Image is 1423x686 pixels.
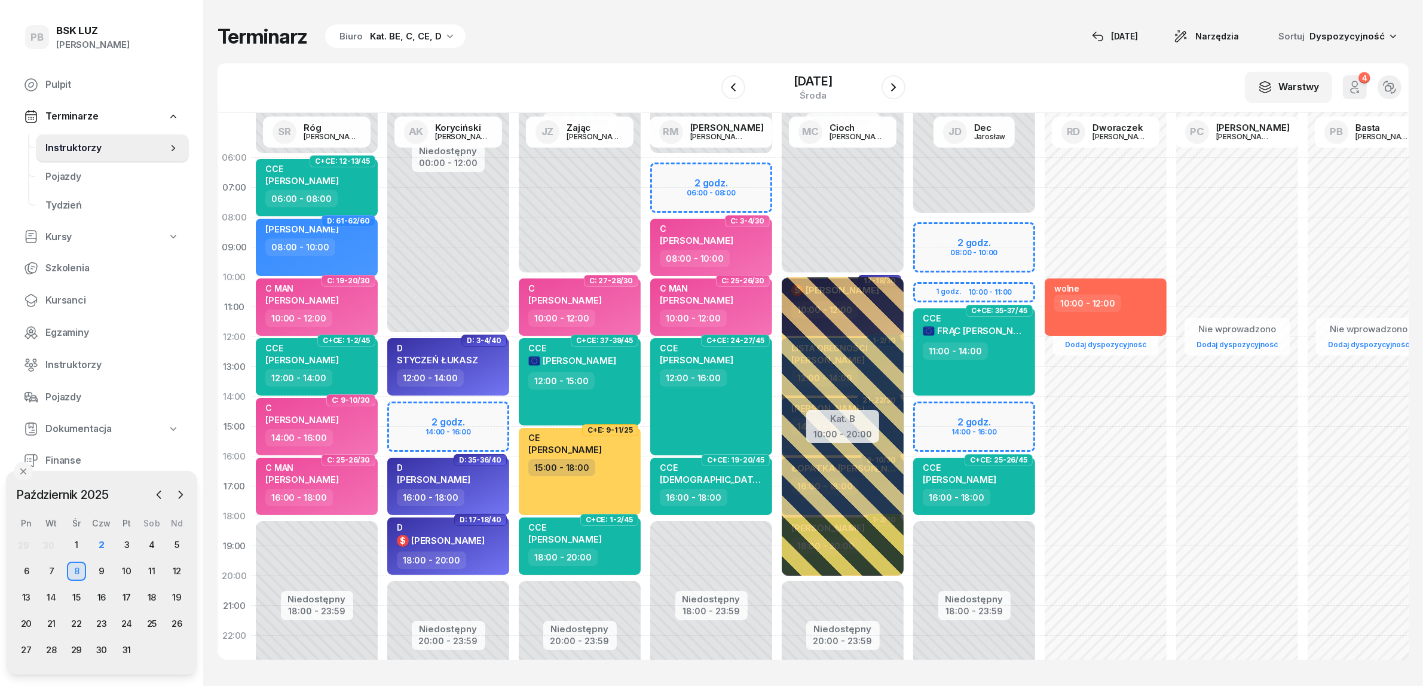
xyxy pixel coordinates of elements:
[218,292,251,322] div: 11:00
[1195,29,1239,44] span: Narzędzia
[265,295,339,306] span: [PERSON_NAME]
[660,235,733,246] span: [PERSON_NAME]
[526,117,634,148] a: JZZając[PERSON_NAME]
[14,518,39,528] div: Pn
[218,442,251,471] div: 16:00
[794,75,832,87] div: [DATE]
[830,133,887,140] div: [PERSON_NAME]
[1216,123,1290,132] div: [PERSON_NAME]
[1278,29,1307,44] span: Sortuj
[683,595,740,604] div: Niedostępny
[14,415,189,443] a: Dokumentacja
[36,134,189,163] a: Instruktorzy
[92,535,111,555] div: 2
[265,474,339,485] span: [PERSON_NAME]
[1067,127,1081,137] span: RD
[265,429,333,446] div: 14:00 - 16:00
[923,342,988,360] div: 11:00 - 14:00
[397,552,466,569] div: 18:00 - 20:00
[1343,75,1367,99] button: 4
[117,588,136,607] div: 17
[36,191,189,220] a: Tydzień
[14,318,189,347] a: Egzaminy
[730,220,764,222] span: C: 3-4/30
[802,127,819,137] span: MC
[923,489,990,506] div: 16:00 - 18:00
[1176,117,1299,148] a: PC[PERSON_NAME][PERSON_NAME]
[42,641,61,660] div: 28
[265,310,332,327] div: 10:00 - 12:00
[45,77,179,93] span: Pulpit
[1330,127,1343,137] span: PB
[370,29,442,44] div: Kat. BE, C, CE, D
[45,169,179,185] span: Pojazdy
[339,29,363,44] div: Biuro
[218,591,251,621] div: 21:00
[660,354,733,366] span: [PERSON_NAME]
[1355,133,1413,140] div: [PERSON_NAME]
[218,173,251,203] div: 07:00
[567,123,624,132] div: Zając
[1264,24,1409,49] button: Sortuj Dyspozycyjność
[139,518,164,528] div: Sob
[218,531,251,561] div: 19:00
[543,355,616,366] span: [PERSON_NAME]
[265,489,333,506] div: 16:00 - 18:00
[11,485,113,504] span: Październik 2025
[660,489,727,506] div: 16:00 - 18:00
[789,117,896,148] a: MCCioch[PERSON_NAME]
[218,203,251,232] div: 08:00
[14,446,189,475] a: Finanse
[14,71,189,99] a: Pulpit
[934,117,1015,148] a: JDDecJarosław
[45,453,179,468] span: Finanse
[304,123,361,132] div: Róg
[435,133,492,140] div: [PERSON_NAME]
[528,343,616,353] div: CCE
[142,562,161,581] div: 11
[14,351,189,379] a: Instruktorzy
[1258,79,1319,95] div: Warstwy
[218,143,251,173] div: 06:00
[528,372,595,390] div: 12:00 - 15:00
[67,535,86,555] div: 1
[263,117,371,148] a: SRRóg[PERSON_NAME]
[660,223,733,234] div: C
[970,459,1027,461] span: C+CE: 25-26/45
[14,223,189,251] a: Kursy
[1192,321,1283,337] div: Nie wprowadzono
[550,622,610,648] button: Niedostępny20:00 - 23:59
[218,471,251,501] div: 17:00
[397,463,470,473] div: D
[56,26,130,36] div: BSK LUZ
[813,411,872,427] div: Kat. B
[1060,338,1151,351] a: Dodaj dyspozycyjność
[1054,295,1121,312] div: 10:00 - 12:00
[14,286,189,315] a: Kursanci
[218,501,251,531] div: 18:00
[1315,117,1422,148] a: PBBasta[PERSON_NAME]
[117,614,136,633] div: 24
[114,518,139,528] div: Pt
[974,123,1006,132] div: Dec
[541,127,554,137] span: JZ
[397,343,478,353] div: D
[528,549,598,566] div: 18:00 - 20:00
[142,535,161,555] div: 4
[923,313,1028,323] div: CCE
[67,614,86,633] div: 22
[397,354,478,366] span: STYCZEŃ ŁUKASZ
[419,146,478,155] div: Niedostępny
[663,127,679,137] span: RM
[528,283,602,293] div: C
[14,383,189,412] a: Pojazdy
[721,280,764,282] span: C: 25-26/30
[409,127,424,137] span: AK
[14,254,189,283] a: Szkolenia
[265,414,339,425] span: [PERSON_NAME]
[265,175,339,186] span: [PERSON_NAME]
[288,595,346,604] div: Niedostępny
[1192,319,1283,354] button: Nie wprowadzonoDodaj dyspozycyjność
[1323,338,1414,351] a: Dodaj dyspozycyjność
[1245,72,1332,103] button: Warstwy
